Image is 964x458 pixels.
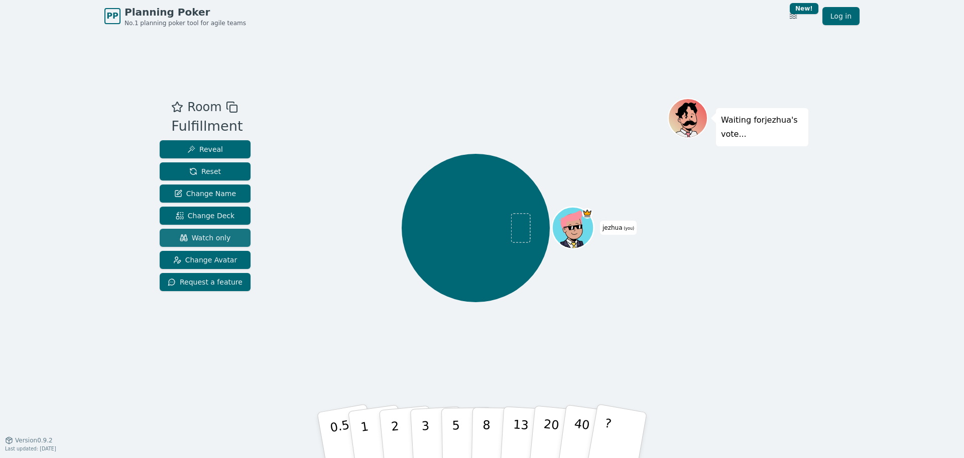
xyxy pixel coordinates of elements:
[5,446,56,451] span: Last updated: [DATE]
[721,113,803,141] p: Waiting for jezhua 's vote...
[173,255,237,265] span: Change Avatar
[160,229,251,247] button: Watch only
[174,189,236,199] span: Change Name
[104,5,246,27] a: PPPlanning PokerNo.1 planning poker tool for agile teams
[553,208,592,247] button: Click to change your avatar
[160,185,251,203] button: Change Name
[125,19,246,27] span: No.1 planning poker tool for agile teams
[160,207,251,225] button: Change Deck
[168,277,243,287] span: Request a feature
[176,211,234,221] span: Change Deck
[106,10,118,22] span: PP
[189,166,221,176] span: Reset
[600,221,637,235] span: Click to change your name
[187,144,223,154] span: Reveal
[180,233,231,243] span: Watch only
[160,251,251,269] button: Change Avatar
[784,7,802,25] button: New!
[160,162,251,180] button: Reset
[171,98,183,116] button: Add as favourite
[187,98,221,116] span: Room
[125,5,246,19] span: Planning Poker
[822,7,860,25] a: Log in
[623,226,635,231] span: (you)
[15,436,53,444] span: Version 0.9.2
[582,208,592,219] span: jezhua is the host
[790,3,818,14] div: New!
[160,140,251,158] button: Reveal
[5,436,53,444] button: Version0.9.2
[160,273,251,291] button: Request a feature
[171,116,243,137] div: Fulfillment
